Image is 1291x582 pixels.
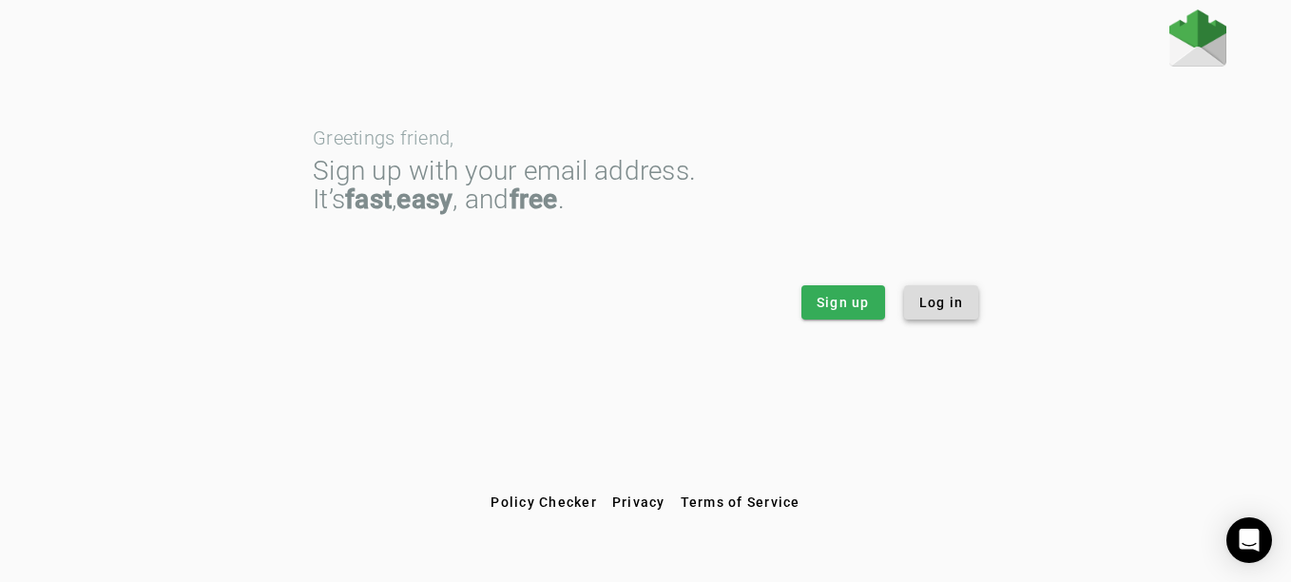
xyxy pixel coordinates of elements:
span: Privacy [612,495,665,510]
span: Log in [919,293,964,312]
button: Log in [904,285,979,320]
div: Sign up with your email address. It’s , , and . [313,157,978,214]
span: Terms of Service [681,495,800,510]
span: Sign up [817,293,870,312]
strong: fast [345,184,392,215]
img: Fraudmarc Logo [1169,10,1226,67]
div: Greetings friend, [313,128,978,147]
button: Terms of Service [673,485,808,519]
button: Privacy [605,485,673,519]
button: Policy Checker [483,485,605,519]
strong: easy [396,184,453,215]
button: Sign up [801,285,885,320]
div: Open Intercom Messenger [1226,517,1272,563]
span: Policy Checker [491,495,597,510]
strong: free [510,184,558,215]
